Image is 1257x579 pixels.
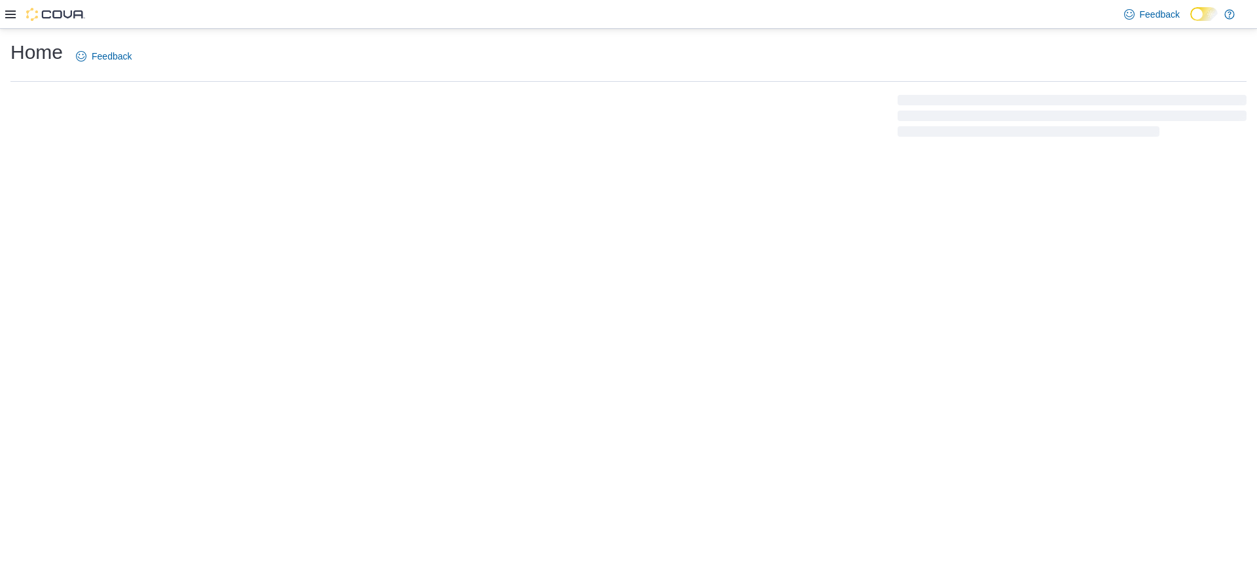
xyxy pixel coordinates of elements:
span: Dark Mode [1190,21,1191,22]
span: Loading [898,97,1247,139]
span: Feedback [92,50,132,63]
span: Feedback [1140,8,1180,21]
a: Feedback [1119,1,1185,27]
img: Cova [26,8,85,21]
input: Dark Mode [1190,7,1218,21]
h1: Home [10,39,63,65]
a: Feedback [71,43,137,69]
